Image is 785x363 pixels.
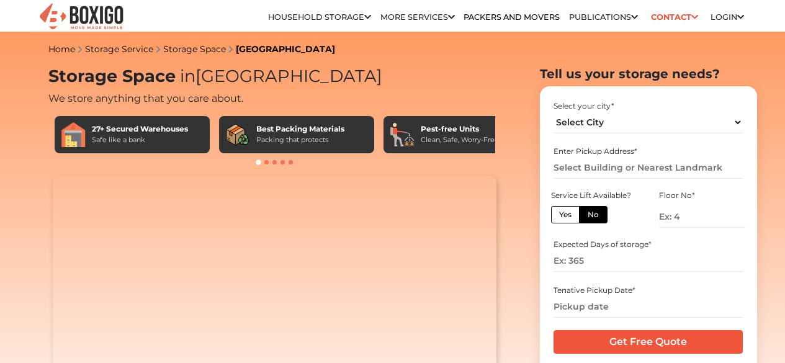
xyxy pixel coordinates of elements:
[554,296,743,318] input: Pickup date
[48,43,75,55] a: Home
[48,92,243,104] span: We store anything that you care about.
[554,146,743,157] div: Enter Pickup Address
[180,66,195,86] span: in
[390,122,415,147] img: Pest-free Units
[551,206,580,223] label: Yes
[554,285,743,296] div: Tenative Pickup Date
[659,190,745,201] div: Floor No
[176,66,382,86] span: [GEOGRAPHIC_DATA]
[236,43,335,55] a: [GEOGRAPHIC_DATA]
[579,206,608,223] label: No
[554,250,743,272] input: Ex: 365
[256,135,344,145] div: Packing that protects
[540,66,757,81] h2: Tell us your storage needs?
[38,2,125,32] img: Boxigo
[163,43,226,55] a: Storage Space
[380,12,455,22] a: More services
[464,12,560,22] a: Packers and Movers
[225,122,250,147] img: Best Packing Materials
[554,101,743,112] div: Select your city
[554,239,743,250] div: Expected Days of storage
[268,12,371,22] a: Household Storage
[92,135,188,145] div: Safe like a bank
[569,12,638,22] a: Publications
[421,135,499,145] div: Clean, Safe, Worry-Free
[85,43,153,55] a: Storage Service
[711,12,744,22] a: Login
[48,66,501,87] h1: Storage Space
[256,123,344,135] div: Best Packing Materials
[551,190,637,201] div: Service Lift Available?
[61,122,86,147] img: 27+ Secured Warehouses
[92,123,188,135] div: 27+ Secured Warehouses
[554,157,743,179] input: Select Building or Nearest Landmark
[659,206,745,228] input: Ex: 4
[647,7,702,27] a: Contact
[554,330,743,354] input: Get Free Quote
[421,123,499,135] div: Pest-free Units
